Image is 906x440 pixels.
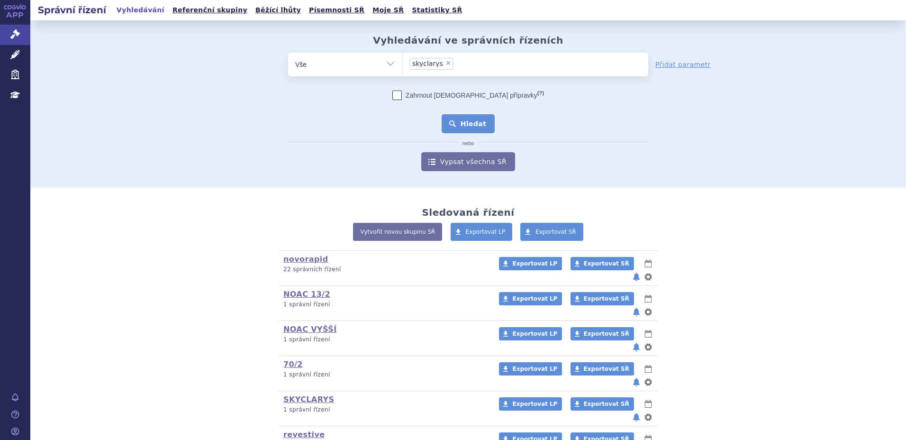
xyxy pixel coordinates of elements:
button: nastavení [643,376,653,388]
a: Moje SŘ [370,4,407,17]
a: Exportovat LP [499,257,562,270]
a: Vyhledávání [114,4,167,17]
button: notifikace [632,341,641,353]
button: notifikace [632,271,641,283]
p: 1 správní řízení [283,336,487,344]
p: 1 správní řízení [283,406,487,414]
span: Exportovat LP [512,366,557,372]
button: lhůty [643,328,653,339]
h2: Vyhledávání ve správních řízeních [373,35,563,46]
input: skyclarys [456,57,506,69]
span: Exportovat SŘ [584,401,629,407]
abbr: (?) [537,90,544,96]
a: Exportovat SŘ [520,223,583,241]
a: revestive [283,430,325,439]
a: Exportovat LP [499,397,562,411]
a: NOAC 13/2 [283,290,330,299]
button: notifikace [632,412,641,423]
span: Exportovat LP [466,229,506,235]
a: 70/2 [283,360,303,369]
span: Exportovat SŘ [535,229,576,235]
a: Přidat parametr [655,60,711,69]
span: × [445,60,451,66]
button: notifikace [632,376,641,388]
i: nebo [458,141,479,147]
p: 22 správních řízení [283,266,487,274]
a: Exportovat LP [499,327,562,340]
h2: Sledovaná řízení [422,207,514,218]
button: lhůty [643,258,653,269]
label: Zahrnout [DEMOGRAPHIC_DATA] přípravky [392,91,544,100]
button: nastavení [643,341,653,353]
span: Exportovat SŘ [584,295,629,302]
a: Exportovat LP [451,223,513,241]
a: novorapid [283,255,328,264]
button: notifikace [632,306,641,318]
button: nastavení [643,306,653,318]
a: Statistiky SŘ [409,4,465,17]
a: Exportovat SŘ [571,362,634,376]
a: Vytvořit novou skupinu SŘ [353,223,442,241]
span: Exportovat LP [512,295,557,302]
a: Referenční skupiny [170,4,250,17]
a: Běžící lhůty [253,4,304,17]
button: nastavení [643,412,653,423]
h2: Správní řízení [30,3,114,17]
button: lhůty [643,398,653,410]
a: SKYCLARYS [283,395,334,404]
button: nastavení [643,271,653,283]
a: Vypsat všechna SŘ [421,152,515,171]
button: lhůty [643,293,653,304]
p: 1 správní řízení [283,371,487,379]
button: lhůty [643,363,653,375]
span: Exportovat SŘ [584,366,629,372]
a: Exportovat SŘ [571,397,634,411]
span: Exportovat LP [512,260,557,267]
span: Exportovat LP [512,401,557,407]
a: Exportovat SŘ [571,257,634,270]
span: Exportovat LP [512,330,557,337]
span: skyclarys [412,60,443,67]
a: Exportovat SŘ [571,292,634,305]
a: Exportovat SŘ [571,327,634,340]
span: Exportovat SŘ [584,260,629,267]
a: NOAC VYŠŠÍ [283,325,337,334]
p: 1 správní řízení [283,301,487,309]
span: Exportovat SŘ [584,330,629,337]
a: Exportovat LP [499,362,562,376]
a: Exportovat LP [499,292,562,305]
a: Písemnosti SŘ [306,4,367,17]
button: Hledat [442,114,495,133]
